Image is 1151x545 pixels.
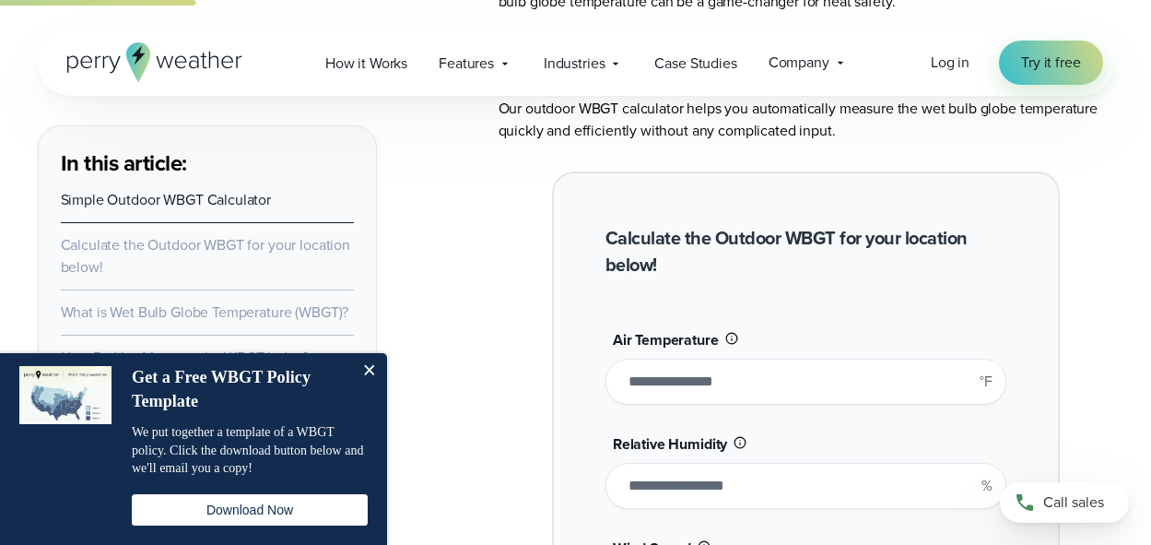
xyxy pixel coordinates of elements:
h3: In this article: [61,148,354,178]
span: Relative Humidity [613,433,727,455]
a: What is Wet Bulb Globe Temperature (WBGT)? [61,302,349,323]
a: How it Works [310,44,423,82]
span: How it Works [325,53,407,75]
h4: Get a Free WBGT Policy Template [132,366,348,413]
span: Industries [544,53,605,75]
img: dialog featured image [19,366,112,424]
a: Call sales [1000,482,1129,523]
h2: Calculate the Outdoor WBGT for your location below! [605,225,1006,278]
button: Download Now [132,494,368,526]
button: Close [350,353,387,390]
span: Log in [931,52,969,73]
a: Log in [931,52,969,74]
span: Air Temperature [613,329,719,350]
a: Case Studies [639,44,752,82]
p: We put together a template of a WBGT policy. Click the download button below and we'll email you ... [132,423,368,478]
p: Our outdoor WBGT calculator helps you automatically measure the wet bulb globe temperature quickl... [499,98,1114,142]
a: Simple Outdoor WBGT Calculator [61,189,272,210]
a: Calculate the Outdoor WBGT for your location below! [61,234,350,278]
span: Call sales [1043,492,1104,514]
a: Try it free [999,41,1102,85]
span: Try it free [1021,52,1080,74]
span: Case Studies [654,53,736,75]
span: Features [439,53,494,75]
a: How Do You Measure the WBGT Index? [61,347,309,368]
span: Company [769,52,829,74]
